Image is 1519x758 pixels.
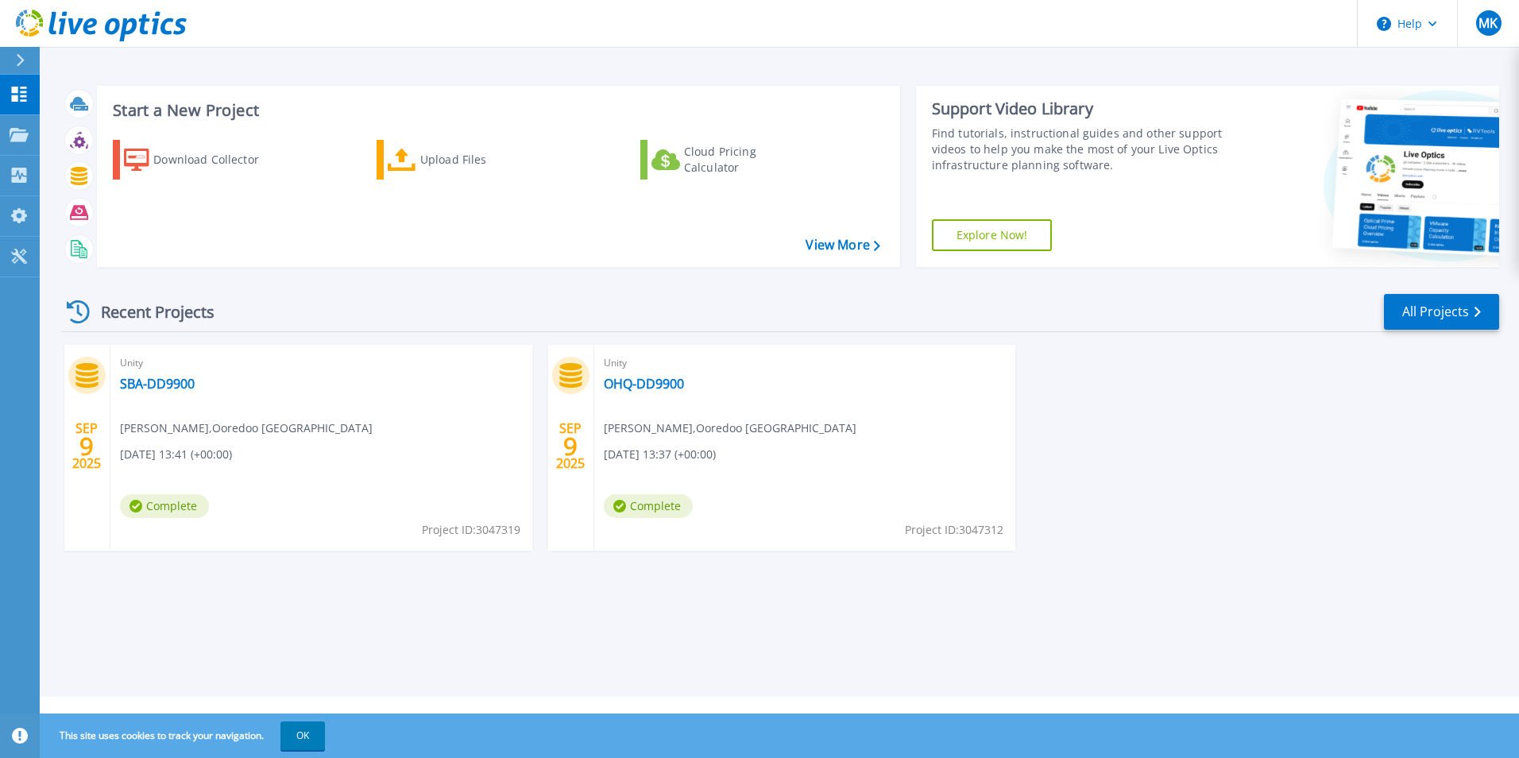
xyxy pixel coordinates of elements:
a: OHQ-DD9900 [604,376,684,392]
a: Download Collector [113,140,290,180]
div: SEP 2025 [72,417,102,475]
a: Upload Files [377,140,554,180]
div: Recent Projects [61,292,236,331]
span: Project ID: 3047312 [905,521,1003,539]
span: Unity [604,354,1007,372]
a: All Projects [1384,294,1499,330]
div: Find tutorials, instructional guides and other support videos to help you make the most of your L... [932,126,1229,173]
div: Download Collector [153,144,280,176]
span: Project ID: 3047319 [422,521,520,539]
div: SEP 2025 [555,417,586,475]
div: Cloud Pricing Calculator [684,144,811,176]
div: Support Video Library [932,99,1229,119]
button: OK [280,721,325,750]
h3: Start a New Project [113,102,879,119]
span: MK [1478,17,1498,29]
a: Cloud Pricing Calculator [640,140,817,180]
a: Explore Now! [932,219,1053,251]
span: Complete [604,494,693,518]
span: 9 [563,439,578,453]
a: SBA-DD9900 [120,376,195,392]
span: Complete [120,494,209,518]
span: Unity [120,354,523,372]
span: 9 [79,439,94,453]
span: [DATE] 13:37 (+00:00) [604,446,716,463]
span: This site uses cookies to track your navigation. [44,721,325,750]
div: Upload Files [420,144,547,176]
a: View More [806,238,879,253]
span: [DATE] 13:41 (+00:00) [120,446,232,463]
span: [PERSON_NAME] , Ooredoo [GEOGRAPHIC_DATA] [120,420,373,437]
span: [PERSON_NAME] , Ooredoo [GEOGRAPHIC_DATA] [604,420,856,437]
